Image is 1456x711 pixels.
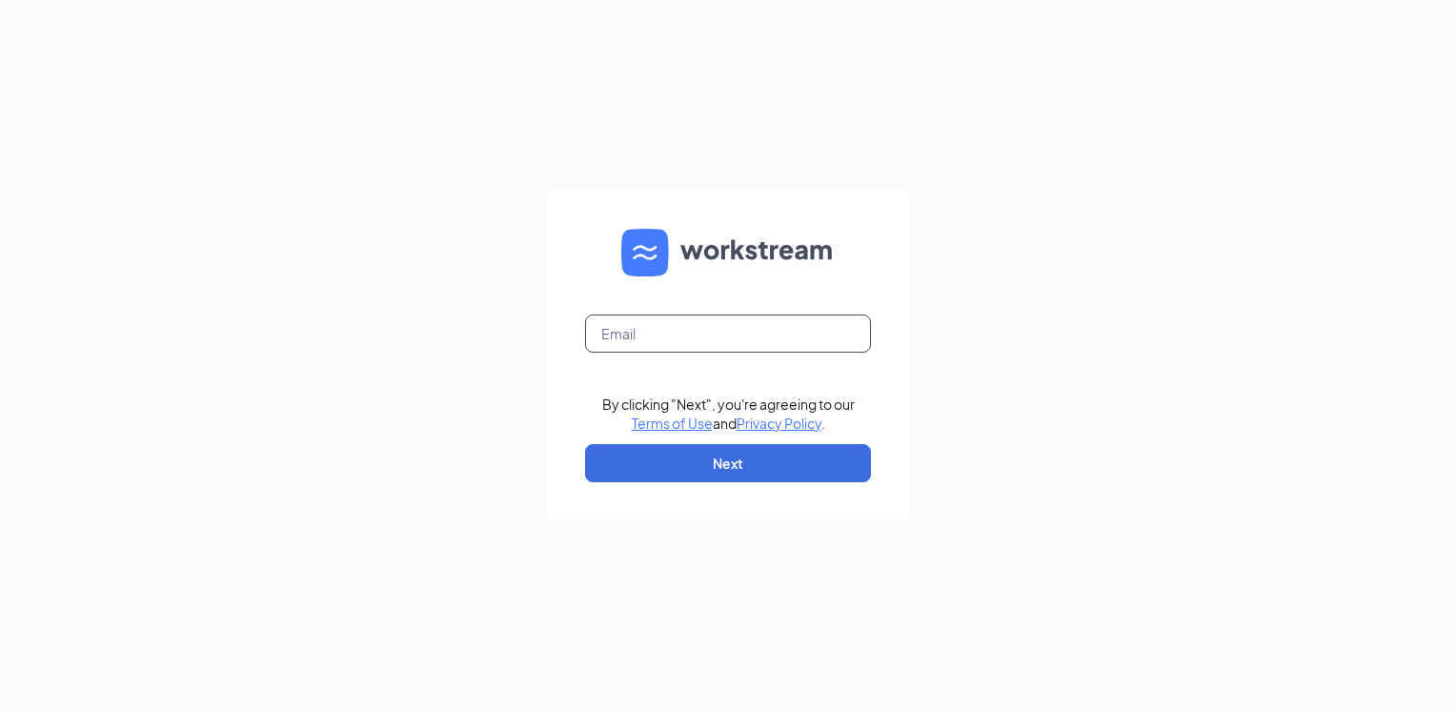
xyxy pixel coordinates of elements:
div: By clicking "Next", you're agreeing to our and . [602,395,855,433]
a: Privacy Policy [737,415,821,432]
a: Terms of Use [632,415,713,432]
input: Email [585,315,871,353]
img: WS logo and Workstream text [621,229,835,276]
button: Next [585,444,871,482]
